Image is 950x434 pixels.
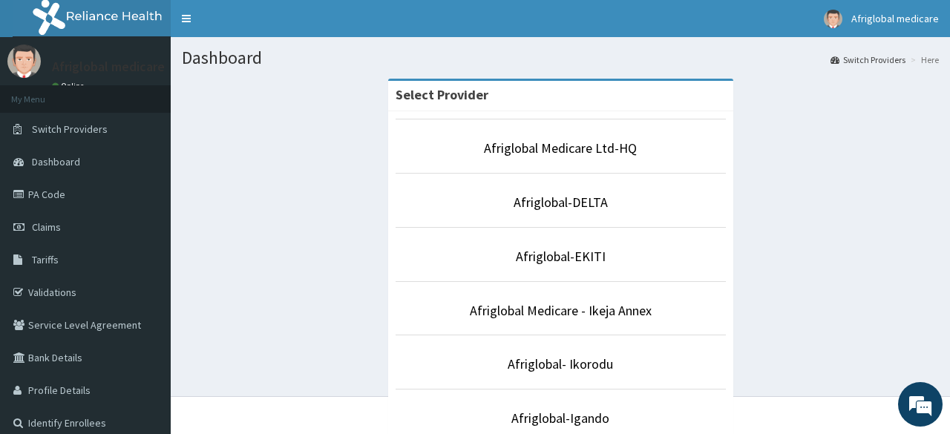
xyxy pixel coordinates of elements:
img: User Image [824,10,842,28]
a: Afriglobal Medicare - Ikeja Annex [470,302,652,319]
span: Dashboard [32,155,80,168]
a: Afriglobal- Ikorodu [508,355,613,372]
a: Afriglobal-Igando [511,410,609,427]
a: Online [52,81,88,91]
img: User Image [7,45,41,78]
a: Afriglobal-DELTA [514,194,608,211]
p: Afriglobal medicare [52,60,165,73]
h1: Dashboard [182,48,939,68]
span: Claims [32,220,61,234]
a: Switch Providers [831,53,905,66]
span: Switch Providers [32,122,108,136]
strong: Select Provider [396,86,488,103]
a: Afriglobal Medicare Ltd-HQ [484,139,637,157]
span: Tariffs [32,253,59,266]
li: Here [907,53,939,66]
span: Afriglobal medicare [851,12,939,25]
a: Afriglobal-EKITI [516,248,606,265]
